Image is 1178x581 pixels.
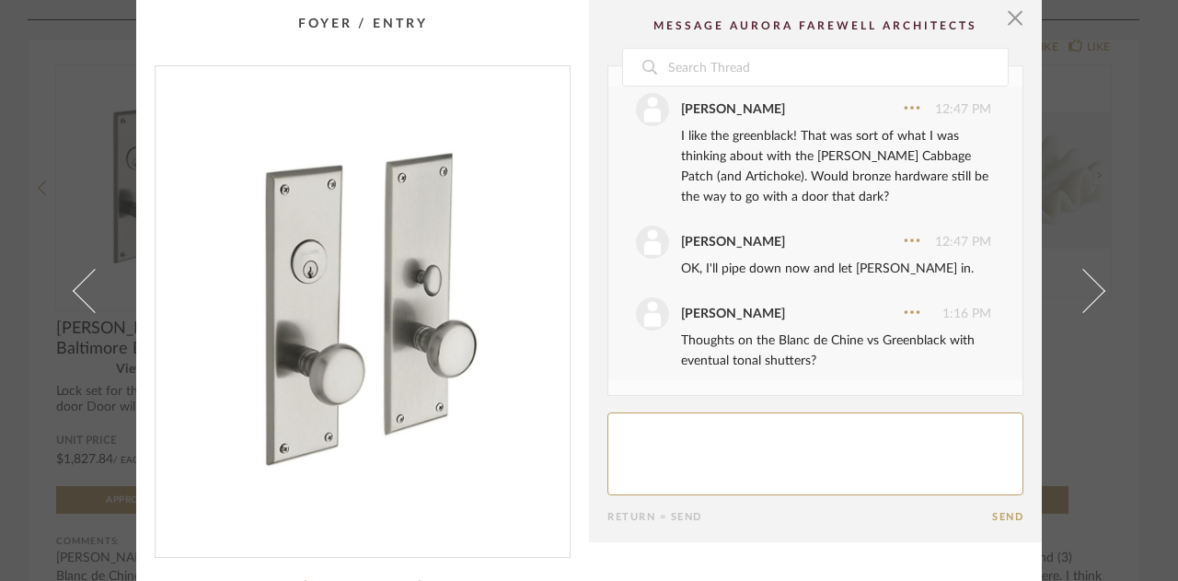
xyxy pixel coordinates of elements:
div: I like the greenblack! That was sort of what I was thinking about with the [PERSON_NAME] Cabbage ... [681,126,991,207]
div: 12:47 PM [636,226,991,259]
div: [PERSON_NAME] [681,304,785,324]
div: Thoughts on the Blanc de Chine vs Greenblack with eventual tonal shutters? [681,331,991,371]
div: [PERSON_NAME] [681,99,785,120]
button: Send [992,511,1023,523]
img: 57563424-226d-4338-8a33-fc2cbfad6a86_1000x1000.jpg [156,66,570,542]
div: 0 [156,66,570,542]
div: [PERSON_NAME] [681,232,785,252]
div: 12:47 PM [636,93,991,126]
div: OK, I'll pipe down now and let [PERSON_NAME] in. [681,259,991,279]
div: Return = Send [607,511,992,523]
input: Search Thread [666,49,1008,86]
div: 1:16 PM [636,297,991,331]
